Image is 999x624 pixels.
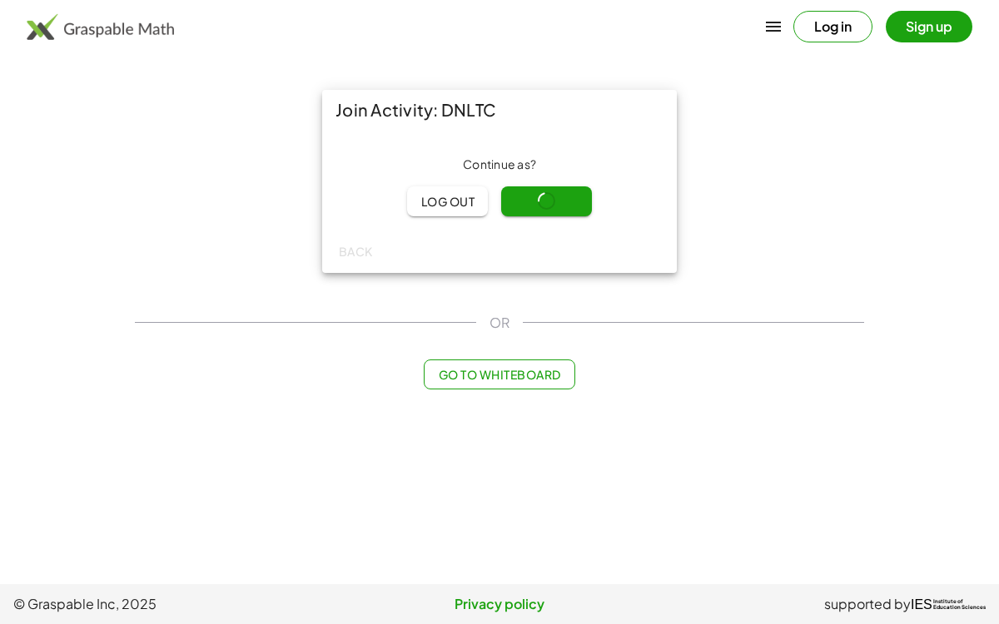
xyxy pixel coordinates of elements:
[911,597,932,612] span: IES
[13,594,337,614] span: © Graspable Inc, 2025
[911,594,986,614] a: IESInstitute ofEducation Sciences
[824,594,911,614] span: supported by
[407,186,488,216] button: Log out
[793,11,872,42] button: Log in
[322,90,677,130] div: Join Activity: DNLTC
[886,11,972,42] button: Sign up
[337,594,661,614] a: Privacy policy
[438,367,560,382] span: Go to Whiteboard
[933,599,986,611] span: Institute of Education Sciences
[490,313,509,333] span: OR
[424,359,574,389] button: Go to Whiteboard
[335,156,664,173] div: Continue as ?
[420,194,475,209] span: Log out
